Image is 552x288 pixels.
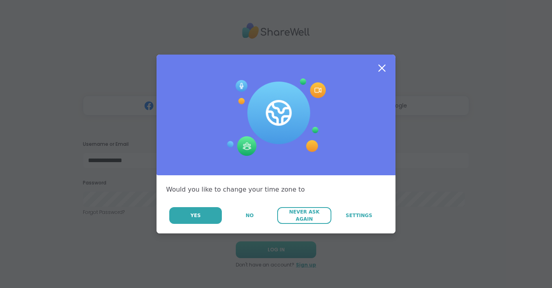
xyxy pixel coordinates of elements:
button: No [223,207,276,224]
span: Yes [190,212,201,219]
img: Session Experience [226,78,326,157]
span: Never Ask Again [281,208,327,223]
div: Would you like to change your time zone to [166,185,386,194]
a: Settings [332,207,386,224]
button: Never Ask Again [277,207,331,224]
span: Settings [346,212,372,219]
button: Yes [169,207,222,224]
span: No [246,212,254,219]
